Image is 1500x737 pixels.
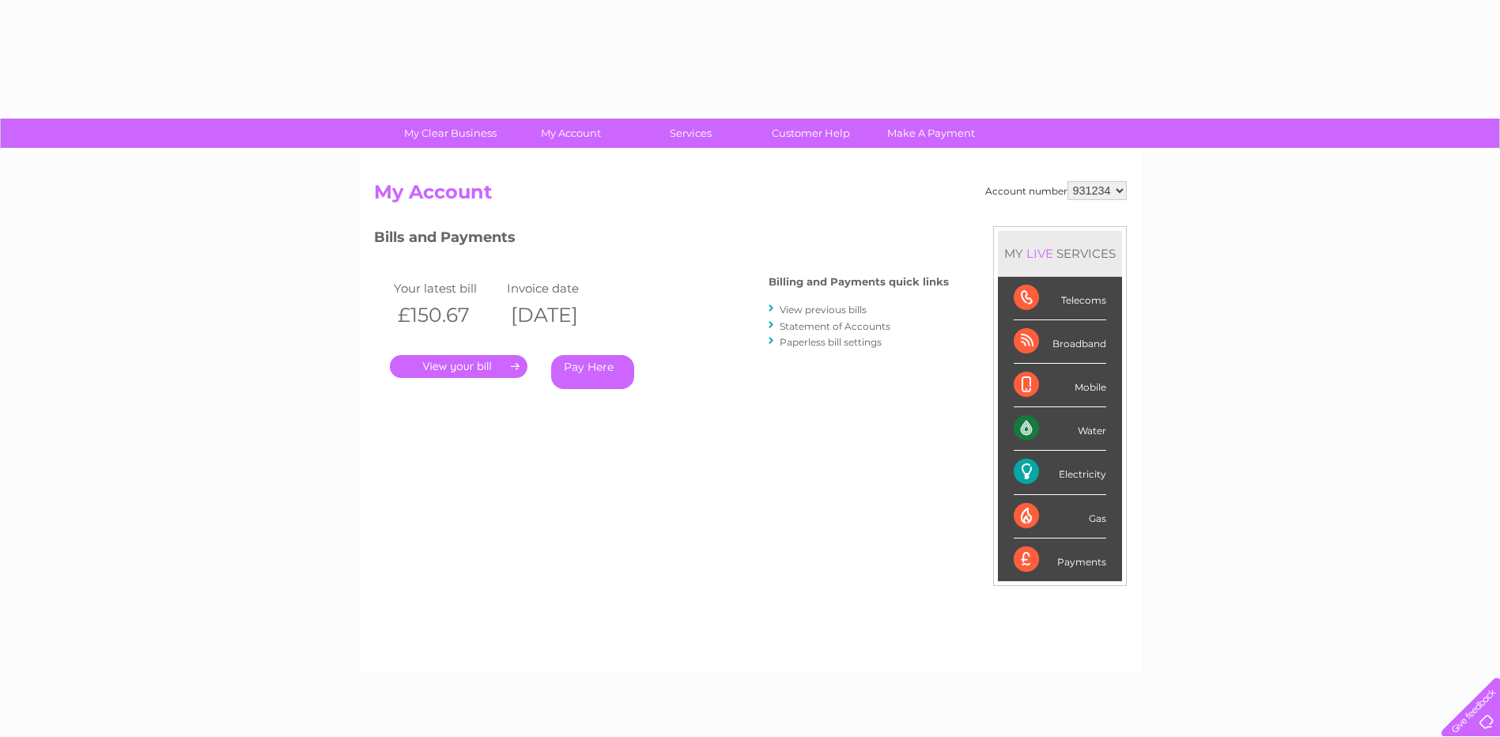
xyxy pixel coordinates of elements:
a: My Account [505,119,636,148]
div: Telecoms [1014,277,1106,320]
h3: Bills and Payments [374,226,949,254]
a: Services [625,119,756,148]
th: [DATE] [503,299,617,331]
a: Make A Payment [866,119,996,148]
div: MY SERVICES [998,231,1122,276]
a: Paperless bill settings [780,336,882,348]
a: My Clear Business [385,119,516,148]
div: Payments [1014,539,1106,581]
a: View previous bills [780,304,867,316]
a: Statement of Accounts [780,320,890,332]
a: . [390,355,527,378]
a: Customer Help [746,119,876,148]
td: Invoice date [503,278,617,299]
div: Gas [1014,495,1106,539]
th: £150.67 [390,299,504,331]
div: Account number [985,181,1127,200]
div: Water [1014,407,1106,451]
a: Pay Here [551,355,634,389]
h4: Billing and Payments quick links [769,276,949,288]
h2: My Account [374,181,1127,211]
div: Broadband [1014,320,1106,364]
div: Electricity [1014,451,1106,494]
div: Mobile [1014,364,1106,407]
td: Your latest bill [390,278,504,299]
div: LIVE [1023,246,1056,261]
